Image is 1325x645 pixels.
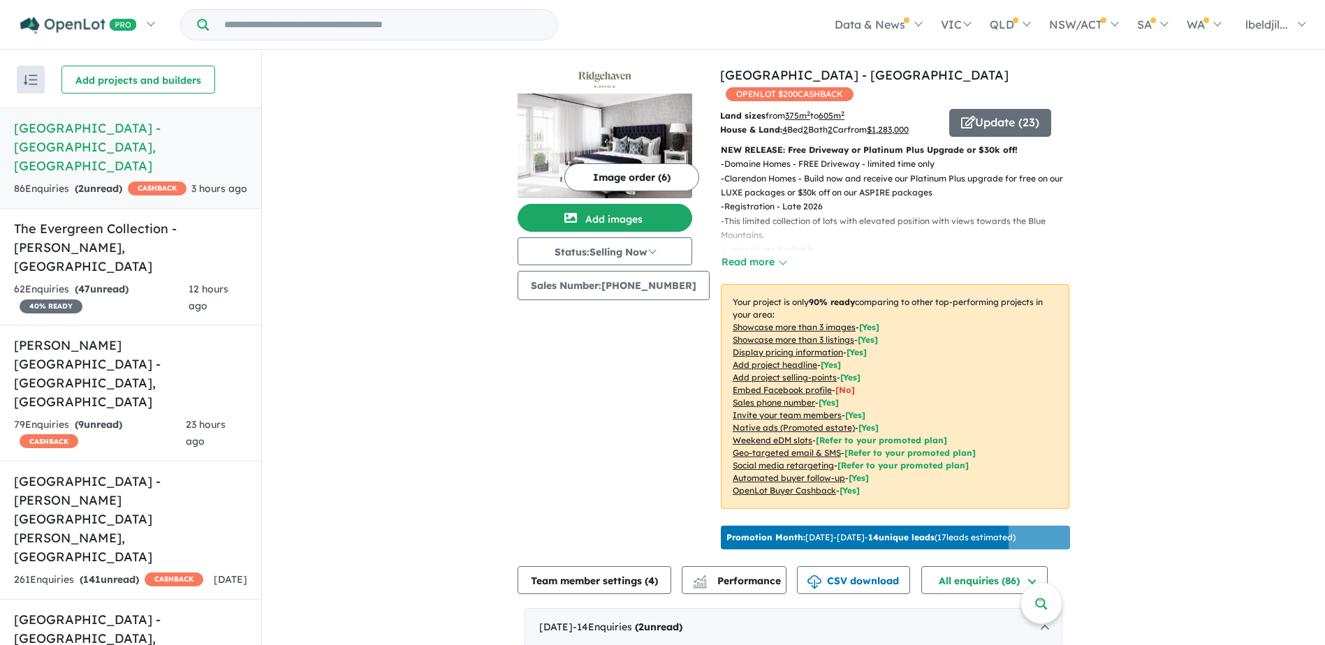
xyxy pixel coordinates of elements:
[841,110,844,117] sup: 2
[797,566,910,594] button: CSV download
[819,397,839,408] span: [ Yes ]
[14,119,247,175] h5: [GEOGRAPHIC_DATA] - [GEOGRAPHIC_DATA] , [GEOGRAPHIC_DATA]
[721,284,1069,509] p: Your project is only comparing to other top-performing projects in your area: - - - - - - - - - -...
[785,110,810,121] u: 375 m
[518,271,710,300] button: Sales Number:[PHONE_NUMBER]
[75,283,129,295] strong: ( unread)
[733,485,836,496] u: OpenLot Buyer Cashback
[75,182,122,195] strong: ( unread)
[14,181,186,198] div: 86 Enquir ies
[518,566,671,594] button: Team member settings (4)
[733,385,832,395] u: Embed Facebook profile
[809,297,855,307] b: 90 % ready
[803,124,808,135] u: 2
[573,621,682,633] span: - 14 Enquir ies
[720,124,782,135] b: House & Land:
[518,66,692,198] a: Ridgehaven Estate - Elderslie LogoRidgehaven Estate - Elderslie
[14,281,189,315] div: 62 Enquir ies
[721,214,1081,243] p: - This limited collection of lots with elevated position with views towards the Blue Mountains.
[845,410,865,420] span: [ Yes ]
[733,473,845,483] u: Automated buyer follow-up
[720,123,939,137] p: Bed Bath Car from
[859,322,879,332] span: [ Yes ]
[726,87,854,101] span: OPENLOT $ 200 CASHBACK
[24,75,38,85] img: sort.svg
[721,172,1081,200] p: - Clarendon Homes - Build now and receive our Platinum Plus upgrade for free on our LUXE packages...
[721,254,786,270] button: Read more
[20,434,78,448] span: CASHBACK
[733,422,855,433] u: Native ads (Promoted estate)
[810,110,844,121] span: to
[695,574,781,587] span: Performance
[638,621,644,633] span: 2
[1245,17,1288,31] span: lbeldjil...
[20,17,137,34] img: Openlot PRO Logo White
[867,124,909,135] u: $ 1,283,000
[837,460,969,470] span: [Refer to your promoted plan]
[128,181,186,195] span: CASHBACK
[821,359,841,370] span: [ Yes ]
[214,573,247,586] span: [DATE]
[145,572,203,586] span: CASHBACK
[844,447,976,458] span: [Refer to your promoted plan]
[635,621,682,633] strong: ( unread)
[849,473,869,483] span: [Yes]
[733,460,834,470] u: Social media retargeting
[868,532,935,542] b: 14 unique leads
[819,110,844,121] u: 605 m
[858,422,879,433] span: [Yes]
[733,410,842,420] u: Invite your team members
[726,532,805,542] b: Promotion Month:
[782,124,787,135] u: 4
[835,385,855,395] span: [ No ]
[189,283,228,312] span: 12 hours ago
[186,418,226,447] span: 23 hours ago
[14,219,247,276] h5: The Evergreen Collection - [PERSON_NAME] , [GEOGRAPHIC_DATA]
[14,472,247,566] h5: [GEOGRAPHIC_DATA] - [PERSON_NAME][GEOGRAPHIC_DATA][PERSON_NAME] , [GEOGRAPHIC_DATA]
[828,124,833,135] u: 2
[682,566,786,594] button: Performance
[694,575,706,583] img: line-chart.svg
[648,574,654,587] span: 4
[693,579,707,588] img: bar-chart.svg
[721,143,1069,157] p: NEW RELEASE: Free Driveway or Platinum Plus Upgrade or $30k off!
[518,204,692,232] button: Add images
[847,347,867,357] span: [ Yes ]
[733,435,812,445] u: Weekend eDM slots
[212,10,555,40] input: Try estate name, suburb, builder or developer
[518,237,692,265] button: Status:Selling Now
[733,359,817,370] u: Add project headline
[807,575,821,589] img: download icon
[20,299,82,313] span: 40 % READY
[80,573,139,586] strong: ( unread)
[733,447,841,458] u: Geo-targeted email & SMS
[14,572,203,588] div: 261 Enquir ies
[733,397,815,408] u: Sales phone number
[564,163,699,191] button: Image order (6)
[78,182,84,195] span: 2
[720,109,939,123] p: from
[726,531,1016,544] p: [DATE] - [DATE] - ( 17 leads estimated)
[61,66,215,94] button: Add projects and builders
[720,110,766,121] b: Land sizes
[816,435,947,445] span: [Refer to your promoted plan]
[14,417,186,450] div: 79 Enquir ies
[733,347,843,357] u: Display pricing information
[840,485,860,496] span: [Yes]
[949,109,1051,137] button: Update (23)
[75,418,122,431] strong: ( unread)
[78,283,90,295] span: 47
[858,334,878,345] span: [ Yes ]
[721,200,1081,214] p: - Registration - Late 2026
[518,94,692,198] img: Ridgehaven Estate - Elderslie
[14,336,247,411] h5: [PERSON_NAME][GEOGRAPHIC_DATA] - [GEOGRAPHIC_DATA] , [GEOGRAPHIC_DATA]
[721,157,1081,171] p: - Domaine Homes - FREE Driveway - limited time only
[191,182,247,195] span: 3 hours ago
[523,71,687,88] img: Ridgehaven Estate - Elderslie Logo
[840,372,861,383] span: [ Yes ]
[83,573,101,586] span: 141
[733,372,837,383] u: Add project selling-points
[721,243,1081,257] p: - Limited Lots Available
[733,334,854,345] u: Showcase more than 3 listings
[720,67,1009,83] a: [GEOGRAPHIC_DATA] - [GEOGRAPHIC_DATA]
